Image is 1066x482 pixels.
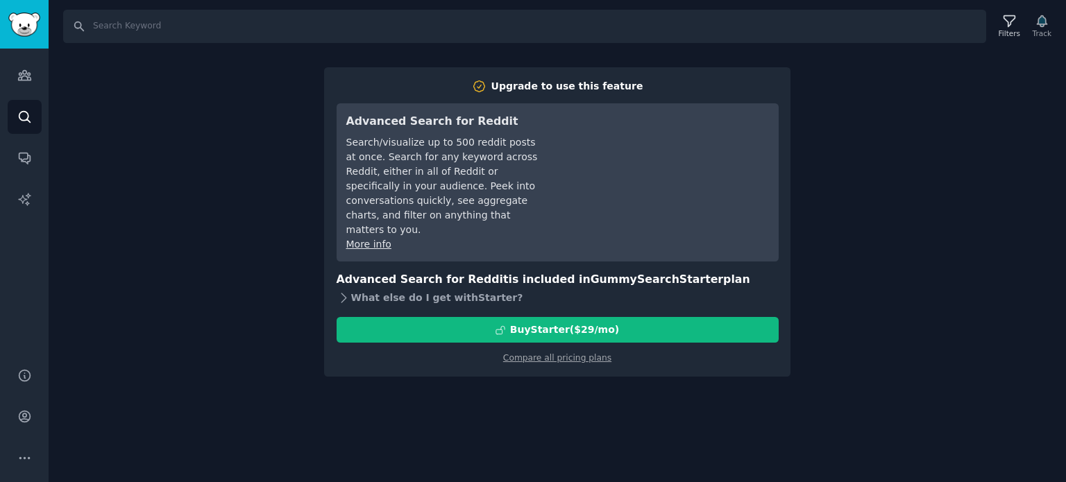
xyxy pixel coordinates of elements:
[346,239,391,250] a: More info
[337,288,779,307] div: What else do I get with Starter ?
[561,113,769,217] iframe: YouTube video player
[8,12,40,37] img: GummySearch logo
[346,113,541,130] h3: Advanced Search for Reddit
[999,28,1020,38] div: Filters
[510,322,619,337] div: Buy Starter ($ 29 /mo )
[346,135,541,237] div: Search/visualize up to 500 reddit posts at once. Search for any keyword across Reddit, either in ...
[503,353,611,363] a: Compare all pricing plans
[337,317,779,343] button: BuyStarter($29/mo)
[63,10,986,43] input: Search Keyword
[591,273,723,286] span: GummySearch Starter
[337,271,779,289] h3: Advanced Search for Reddit is included in plan
[491,79,643,94] div: Upgrade to use this feature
